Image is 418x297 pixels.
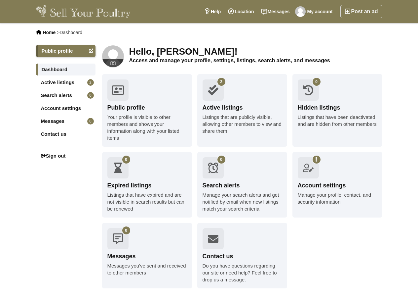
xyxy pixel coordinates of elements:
[293,5,336,18] a: My account
[102,74,192,147] a: Public profile Your profile is visible to other members and shows your information along with you...
[203,181,282,190] div: Search alerts
[57,30,82,35] li: >
[292,74,382,147] a: 0 Hidden listings Listings that have been deactivated and are hidden from other members
[203,191,282,212] div: Manage your search alerts and get notified by email when new listings match your search criteria
[102,152,192,218] a: 0 Expired listings Listings that have expired and are not visible in search results but can be re...
[36,150,95,162] a: Sign out
[203,114,282,134] div: Listings that are publicly visible, allowing other members to view and share them
[102,223,192,288] a: 0 Messages Messages you've sent and received to other members
[203,252,282,261] div: Contact us
[122,226,130,234] span: 0
[107,191,187,212] div: Listings that have expired and are not visible in search results but can be renewed
[201,5,224,18] a: Help
[107,104,187,112] div: Public profile
[217,156,225,164] span: 0
[258,5,293,18] a: Messages
[203,104,282,112] div: Active listings
[102,45,124,67] img: Kevin Brown
[224,5,257,18] a: Location
[203,262,282,283] div: Do you have questions regarding our site or need help? Feel free to drop us a message.
[87,118,94,124] span: 0
[313,78,321,86] span: 0
[36,102,95,114] a: Account settings
[36,115,95,127] a: Messages0
[298,181,377,190] div: Account settings
[59,30,82,35] span: Dashboard
[295,6,306,17] img: Kevin Brown
[43,30,56,35] a: Home
[129,57,382,64] h2: Access and manage your profile, settings, listings, search alerts, and messages
[197,74,287,147] a: 2 Active listings Listings that are publicly visible, allowing other members to view and share them
[197,223,287,288] a: Contact us Do you have questions regarding our site or need help? Feel free to drop us a message.
[87,92,94,99] span: 0
[107,252,187,261] div: Messages
[107,181,187,190] div: Expired listings
[298,191,377,205] div: Manage your profile, contact, and security information
[298,104,377,112] div: Hidden listings
[298,114,377,127] div: Listings that have been deactivated and are hidden from other members
[36,128,95,140] a: Contact us
[36,45,95,57] a: Public profile
[87,79,94,86] span: 2
[217,78,225,86] span: 2
[129,46,382,57] h1: Hello, [PERSON_NAME]!
[36,76,95,88] a: Active listings2
[292,152,382,218] a: Account settings Manage your profile, contact, and security information
[107,114,187,141] div: Your profile is visible to other members and shows your information along with your listed items
[36,5,131,18] img: Sell Your Poultry
[36,89,95,101] a: Search alerts0
[36,64,95,75] a: Dashboard
[340,5,382,18] a: Post an ad
[197,152,287,218] a: 0 Search alerts Manage your search alerts and get notified by email when new listings match your ...
[107,262,187,276] div: Messages you've sent and received to other members
[122,156,130,164] span: 0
